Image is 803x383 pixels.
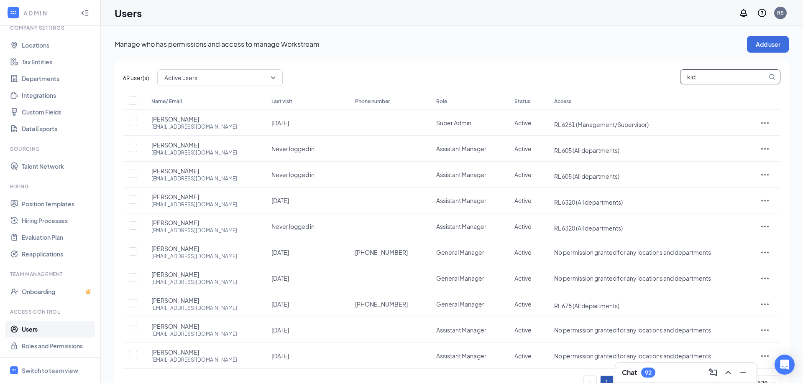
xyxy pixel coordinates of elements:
[760,299,770,309] svg: ActionsIcon
[271,352,289,360] span: [DATE]
[347,93,428,110] th: Phone number
[554,224,623,232] span: RL 6320 (All departments)
[22,246,93,262] a: Reapplications
[554,121,649,128] span: RL 6261 (Management/Supervisor)
[10,145,92,152] div: Sourcing
[645,369,652,376] div: 92
[151,167,199,175] span: [PERSON_NAME]
[514,197,532,204] span: Active
[775,355,795,375] div: Open Intercom Messenger
[22,321,93,337] a: Users
[151,218,199,227] span: [PERSON_NAME]
[436,300,484,308] span: General Manager
[271,171,315,178] span: Never logged in
[554,274,711,282] span: No permission granted for any locations and departments
[514,326,532,334] span: Active
[22,212,93,229] a: Hiring Processes
[22,158,93,175] a: Talent Network
[22,87,93,104] a: Integrations
[514,300,532,308] span: Active
[271,96,338,107] div: Last visit
[22,337,93,354] a: Roles and Permissions
[514,274,532,282] span: Active
[514,119,532,127] span: Active
[436,249,484,256] span: General Manager
[151,279,237,286] div: [EMAIL_ADDRESS][DOMAIN_NAME]
[151,149,237,156] div: [EMAIL_ADDRESS][DOMAIN_NAME]
[10,24,92,31] div: Company Settings
[151,227,237,234] div: [EMAIL_ADDRESS][DOMAIN_NAME]
[436,171,486,178] span: Assistant Manager
[436,197,486,204] span: Assistant Manager
[22,70,93,87] a: Departments
[115,40,747,49] p: Manage who has permissions and access to manage Workstream
[436,326,486,334] span: Assistant Manager
[739,8,749,18] svg: Notifications
[151,296,199,304] span: [PERSON_NAME]
[9,8,18,17] svg: WorkstreamLogo
[514,145,532,152] span: Active
[769,74,775,80] svg: MagnifyingGlass
[151,304,237,312] div: [EMAIL_ADDRESS][DOMAIN_NAME]
[760,144,770,154] svg: ActionsIcon
[151,270,199,279] span: [PERSON_NAME]
[151,356,237,363] div: [EMAIL_ADDRESS][DOMAIN_NAME]
[151,348,199,356] span: [PERSON_NAME]
[22,195,93,212] a: Position Templates
[22,53,93,70] a: Tax Entities
[22,283,93,300] a: OnboardingCrown
[151,322,199,330] span: [PERSON_NAME]
[554,302,619,309] span: RL 678 (All departments)
[747,36,789,53] button: Add user
[271,300,289,308] span: [DATE]
[22,37,93,53] a: Locations
[738,368,748,378] svg: Minimize
[151,123,237,130] div: [EMAIL_ADDRESS][DOMAIN_NAME]
[514,171,532,178] span: Active
[554,249,711,256] span: No permission granted for any locations and departments
[151,330,237,337] div: [EMAIL_ADDRESS][DOMAIN_NAME]
[680,70,767,84] input: Search users
[436,274,484,282] span: General Manager
[151,244,199,253] span: [PERSON_NAME]
[757,8,767,18] svg: QuestionInfo
[151,201,237,208] div: [EMAIL_ADDRESS][DOMAIN_NAME]
[436,96,498,107] div: Role
[271,274,289,282] span: [DATE]
[22,366,78,375] div: Switch to team view
[115,6,142,20] h1: Users
[760,247,770,257] svg: ActionsIcon
[554,172,619,180] span: RL 605 (All departments)
[151,96,255,107] div: Name/ Email
[723,368,733,378] svg: ChevronUp
[706,366,720,379] button: ComposeMessage
[737,366,750,379] button: Minimize
[514,223,532,230] span: Active
[554,352,711,360] span: No permission granted for any locations and departments
[554,326,711,334] span: No permission granted for any locations and departments
[151,253,237,260] div: [EMAIL_ADDRESS][DOMAIN_NAME]
[554,147,619,154] span: RL 605 (All departments)
[151,193,199,201] span: [PERSON_NAME]
[760,351,770,361] svg: ActionsIcon
[271,249,289,256] span: [DATE]
[10,308,92,315] div: Access control
[271,145,315,152] span: Never logged in
[760,118,770,128] svg: ActionsIcon
[708,368,718,378] svg: ComposeMessage
[760,221,770,231] svg: ActionsIcon
[271,197,289,204] span: [DATE]
[11,368,17,373] svg: WorkstreamLogo
[151,141,199,149] span: [PERSON_NAME]
[355,300,408,308] span: [PHONE_NUMBER]
[721,366,735,379] button: ChevronUp
[271,119,289,127] span: [DATE]
[760,170,770,180] svg: ActionsIcon
[554,198,623,206] span: RL 6320 (All departments)
[760,325,770,335] svg: ActionsIcon
[81,9,89,17] svg: Collapse
[123,73,149,82] span: 69 user(s)
[436,119,471,127] span: Super Admin
[436,223,486,230] span: Assistant Manager
[760,195,770,205] svg: ActionsIcon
